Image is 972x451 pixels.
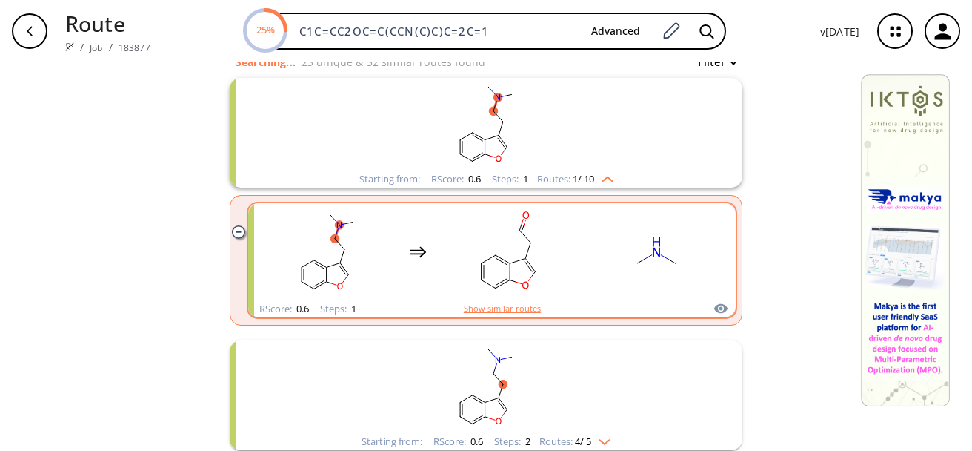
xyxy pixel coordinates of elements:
img: Banner [861,74,950,406]
span: 0.6 [468,435,483,448]
li: / [109,39,113,55]
svg: O=CCc1coc2ccccc12 [442,205,575,298]
span: 0.6 [466,172,481,185]
svg: CN(C)CCc1coc2ccccc12 [293,340,679,433]
div: Routes: [537,174,613,184]
div: RScore : [259,304,309,314]
span: 1 [349,302,356,315]
button: Show similar routes [464,302,541,315]
span: 4 / 5 [575,437,591,447]
div: Steps : [320,304,356,314]
li: / [80,39,84,55]
a: 183877 [119,42,150,54]
svg: CNC [590,205,723,298]
p: Route [65,7,150,39]
text: 25% [256,23,274,36]
div: RScore : [433,437,483,447]
img: Down [591,433,610,445]
span: 2 [523,435,530,448]
svg: CN(C)CCc1coc2ccccc12 [261,205,394,298]
input: Enter SMILES [290,24,579,39]
span: 1 [521,172,528,185]
div: Starting from: [362,437,422,447]
button: Advanced [579,18,652,45]
p: v [DATE] [820,24,859,39]
div: Routes: [539,437,610,447]
span: 0.6 [294,302,309,315]
div: Steps : [492,174,528,184]
img: Spaya logo [65,42,74,51]
button: Filter [689,56,736,68]
svg: CN(C)CCc1coc2ccccc12 [293,78,679,171]
a: Job [90,42,102,54]
span: 1 / 10 [573,174,594,184]
img: Up [594,171,613,182]
div: Steps : [494,437,530,447]
div: RScore : [431,174,481,184]
div: Starting from: [359,174,420,184]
